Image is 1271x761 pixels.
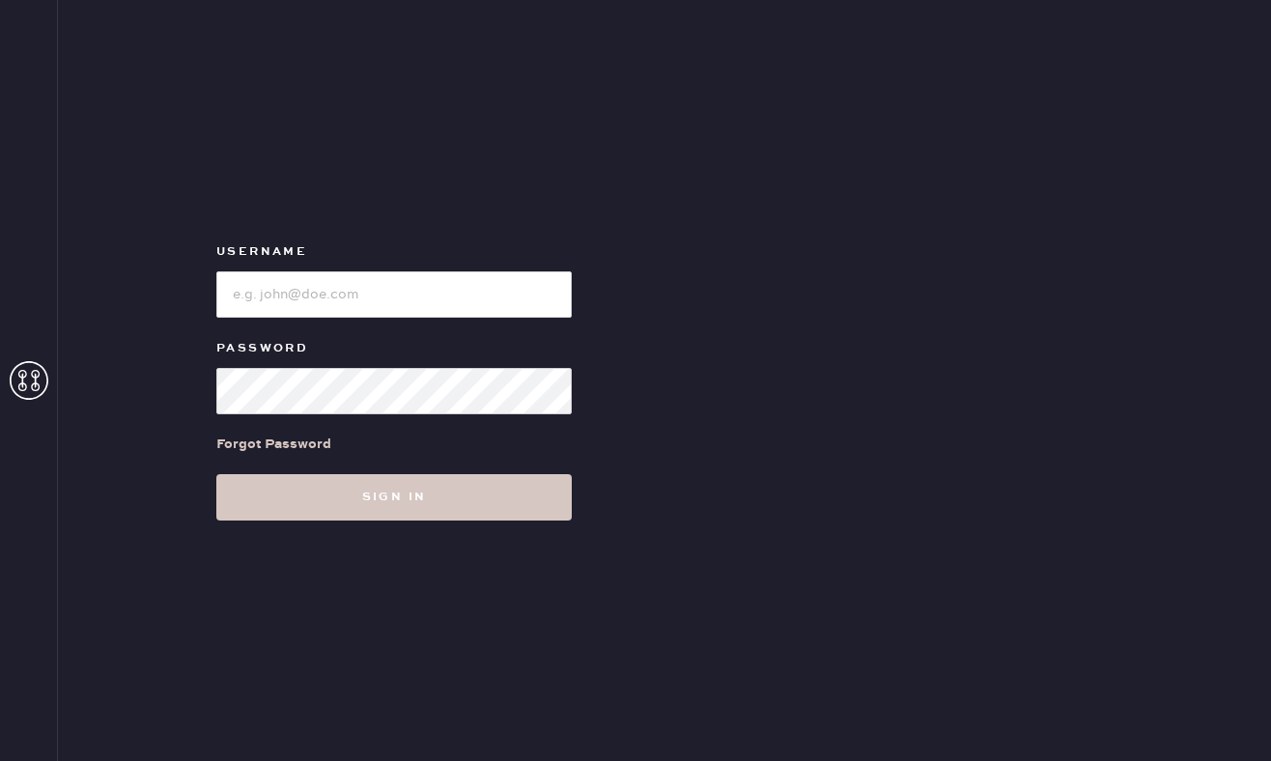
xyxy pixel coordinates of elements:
[216,240,572,264] label: Username
[216,337,572,360] label: Password
[216,474,572,521] button: Sign in
[216,434,331,455] div: Forgot Password
[216,414,331,474] a: Forgot Password
[216,271,572,318] input: e.g. john@doe.com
